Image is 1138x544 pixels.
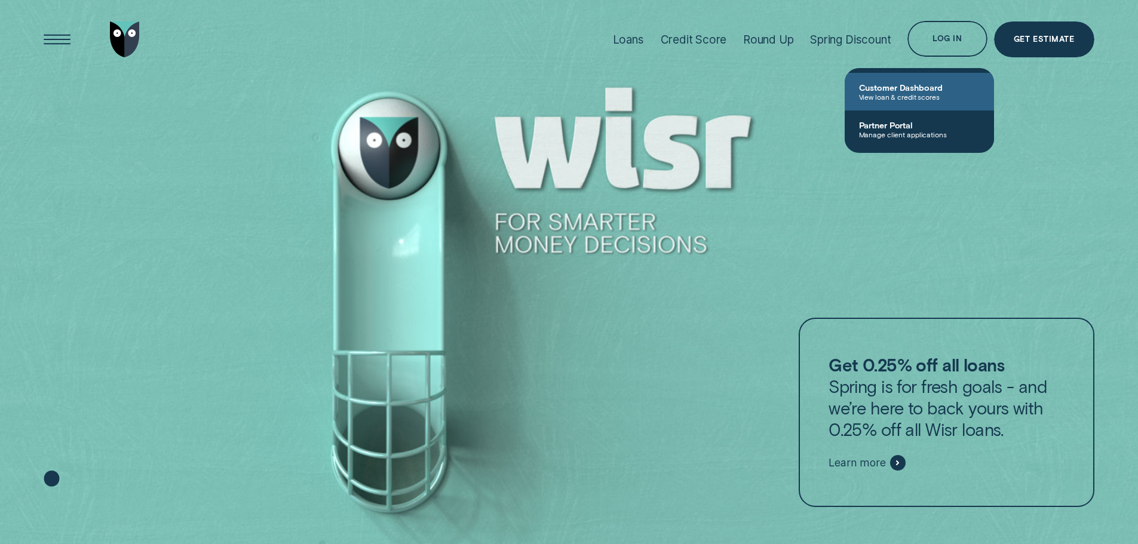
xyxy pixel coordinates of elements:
span: Learn more [829,456,885,469]
div: Loans [613,33,644,47]
div: Round Up [743,33,794,47]
img: Wisr [110,21,140,57]
p: Spring is for fresh goals - and we’re here to back yours with 0.25% off all Wisr loans. [829,354,1064,440]
div: Credit Score [661,33,727,47]
button: Open Menu [39,21,75,57]
strong: Get 0.25% off all loans [829,354,1004,375]
span: View loan & credit scores [859,93,980,101]
span: Partner Portal [859,120,980,130]
button: Log in [907,21,987,57]
a: Customer DashboardView loan & credit scores [845,73,994,110]
span: Customer Dashboard [859,82,980,93]
div: Spring Discount [810,33,891,47]
a: Get 0.25% off all loansSpring is for fresh goals - and we’re here to back yours with 0.25% off al... [799,318,1094,508]
span: Manage client applications [859,130,980,139]
a: Partner PortalManage client applications [845,110,994,148]
a: Get Estimate [994,21,1094,57]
